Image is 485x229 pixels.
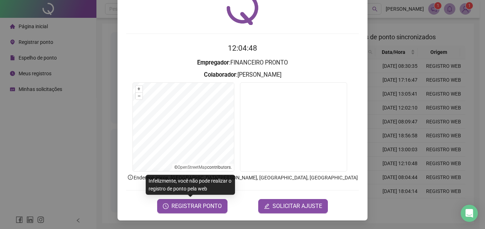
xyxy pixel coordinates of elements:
[163,203,169,209] span: clock-circle
[264,203,270,209] span: edit
[272,202,322,210] span: SOLICITAR AJUSTE
[228,44,257,52] time: 12:04:48
[127,174,134,180] span: info-circle
[177,165,207,170] a: OpenStreetMap
[126,58,359,67] h3: : FINANCEIRO PRONTO
[174,165,232,170] li: © contributors.
[461,205,478,222] div: Open Intercom Messenger
[258,199,328,213] button: editSOLICITAR AJUSTE
[197,59,229,66] strong: Empregador
[136,93,142,100] button: –
[146,175,235,195] div: Infelizmente, você não pode realizar o registro de ponto pela web
[157,199,227,213] button: REGISTRAR PONTO
[204,71,236,78] strong: Colaborador
[126,174,359,182] p: Endereço aprox. : [GEOGRAPHIC_DATA][PERSON_NAME], [GEOGRAPHIC_DATA], [GEOGRAPHIC_DATA]
[171,202,222,210] span: REGISTRAR PONTO
[136,86,142,92] button: +
[126,70,359,80] h3: : [PERSON_NAME]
